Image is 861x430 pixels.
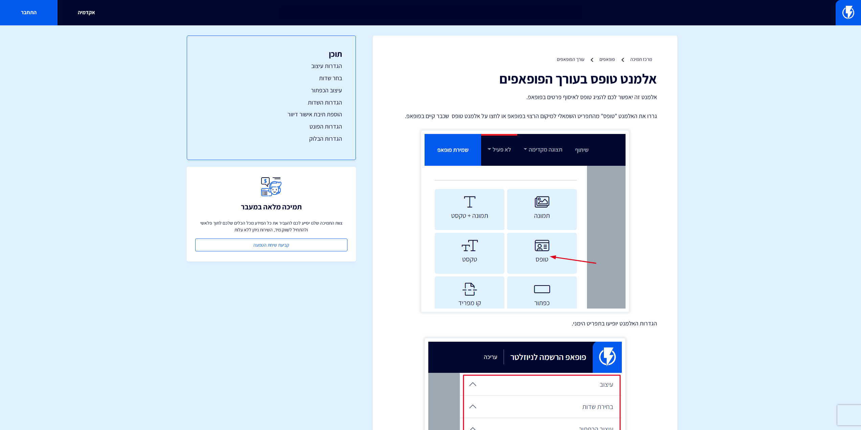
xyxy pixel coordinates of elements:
a: הגדרות השדות [201,98,342,107]
input: חיפוש מהיר... [278,5,583,21]
a: מרכז תמיכה [630,56,652,62]
a: הגדרות עיצוב [201,62,342,70]
a: הוספת תיבת אישור דיוור [201,110,342,119]
h3: תמיכה מלאה במעבר [241,203,302,211]
a: עיצוב הכפתור [201,86,342,95]
h1: אלמנט טופס בעורך הפופאפים [393,71,657,86]
p: אלמנט זה יאפשר לכם להציג טופס לאיסוף פרטים בפופאפ. [393,93,657,101]
a: הגדרות הפונט [201,122,342,131]
p: הגדרות האלמנט יופיעו בתפריט הימני. [393,319,657,328]
a: פופאפים [599,56,615,62]
p: צוות התמיכה שלנו יסייע לכם להעביר את כל המידע מכל הכלים שלכם לתוך פלאשי ולהתחיל לשווק מיד, השירות... [195,220,347,233]
a: הגדרות הבלוק [201,134,342,143]
a: בחר שדות [201,74,342,83]
h3: תוכן [201,49,342,58]
a: קביעת שיחת הטמעה [195,239,347,251]
a: עורך הפופאפים [557,56,584,62]
p: גררו את האלמנט "טופס" מהתפריט השמאלי למיקום הרצוי בפופאפ או לחצו על אלמנט טופס שכבר קיים בפופאפ. [393,112,657,120]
